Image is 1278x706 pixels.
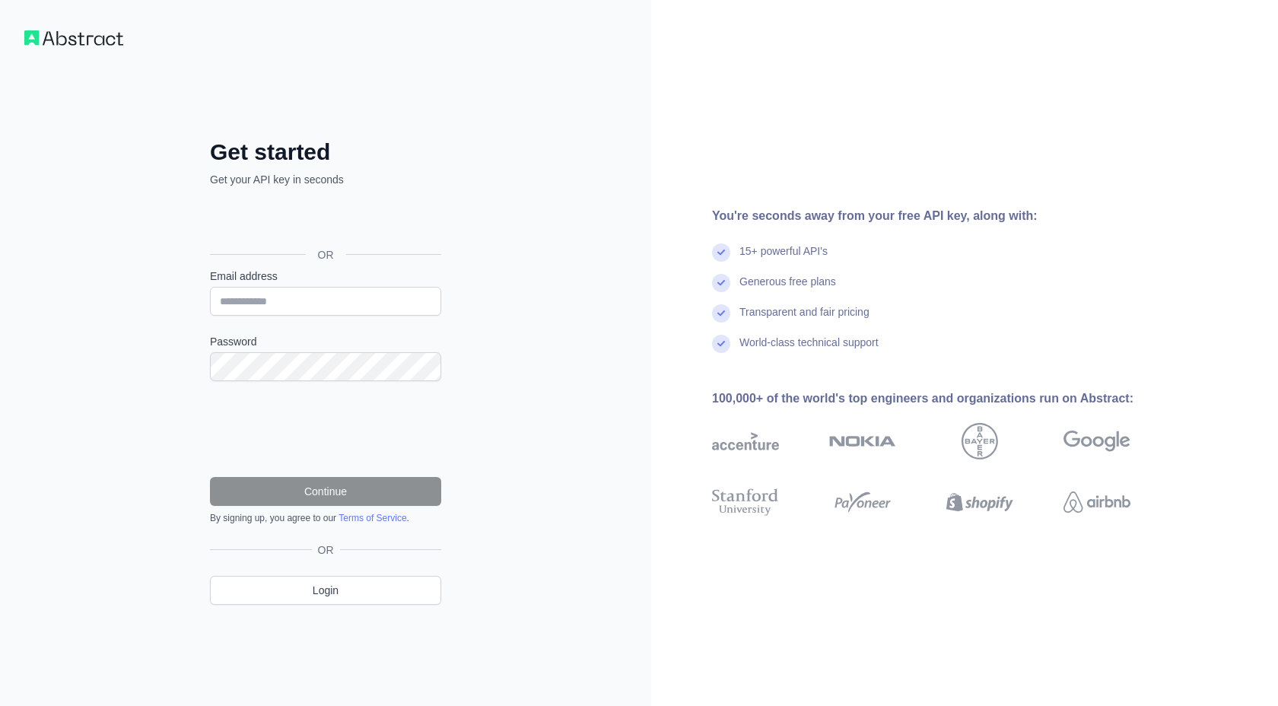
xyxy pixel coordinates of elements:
img: nokia [829,423,896,460]
div: 15+ powerful API's [739,243,828,274]
span: OR [306,247,346,262]
div: By signing up, you agree to our . [210,512,441,524]
div: Transparent and fair pricing [739,304,869,335]
button: Continue [210,477,441,506]
a: Terms of Service [339,513,406,523]
iframe: Google ile Oturum Açma Düğmesi [202,204,446,237]
div: Generous free plans [739,274,836,304]
div: World-class technical support [739,335,879,365]
img: Workflow [24,30,123,46]
a: Login [210,576,441,605]
label: Email address [210,269,441,284]
iframe: reCAPTCHA [210,399,441,459]
label: Password [210,334,441,349]
img: shopify [946,485,1013,519]
img: accenture [712,423,779,460]
img: bayer [962,423,998,460]
img: airbnb [1063,485,1130,519]
img: google [1063,423,1130,460]
img: check mark [712,304,730,323]
div: You're seconds away from your free API key, along with: [712,207,1179,225]
img: stanford university [712,485,779,519]
span: OR [312,542,340,558]
img: payoneer [829,485,896,519]
p: Get your API key in seconds [210,172,441,187]
img: check mark [712,274,730,292]
h2: Get started [210,138,441,166]
img: check mark [712,335,730,353]
div: 100,000+ of the world's top engineers and organizations run on Abstract: [712,390,1179,408]
img: check mark [712,243,730,262]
